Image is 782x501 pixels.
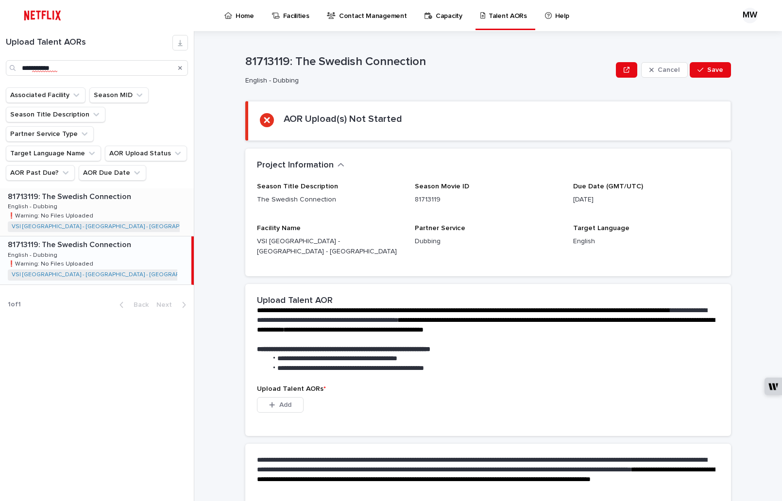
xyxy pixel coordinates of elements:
[12,223,208,230] a: VSI [GEOGRAPHIC_DATA] - [GEOGRAPHIC_DATA] - [GEOGRAPHIC_DATA]
[658,67,680,73] span: Cancel
[245,77,608,85] p: English - Dubbing
[105,146,187,161] button: AOR Upload Status
[573,225,629,232] span: Target Language
[6,107,105,122] button: Season Title Description
[284,113,402,125] h2: AOR Upload(s) Not Started
[415,236,561,247] p: Dubbing
[6,60,188,76] input: Search
[128,301,149,308] span: Back
[257,397,304,413] button: Add
[257,236,403,257] p: VSI [GEOGRAPHIC_DATA] - [GEOGRAPHIC_DATA] - [GEOGRAPHIC_DATA]
[279,401,291,408] span: Add
[257,225,301,232] span: Facility Name
[257,183,338,190] span: Season Title Description
[8,250,59,259] p: English - Dubbing
[257,195,403,205] p: The Swedish Connection
[707,67,723,73] span: Save
[573,183,643,190] span: Due Date (GMT/UTC)
[8,190,133,201] p: 81713119: The Swedish Connection
[112,301,153,309] button: Back
[415,225,465,232] span: Partner Service
[6,165,75,181] button: AOR Past Due?
[415,195,561,205] p: 81713119
[257,296,333,306] h2: Upload Talent AOR
[742,8,758,23] div: MW
[156,301,178,308] span: Next
[89,87,149,103] button: Season MID
[8,211,95,219] p: ❗️Warning: No Files Uploaded
[257,160,334,171] h2: Project Information
[8,259,95,267] p: ❗️Warning: No Files Uploaded
[573,236,719,247] p: English
[153,301,194,309] button: Next
[641,62,688,78] button: Cancel
[6,87,85,103] button: Associated Facility
[6,146,101,161] button: Target Language Name
[12,271,208,278] a: VSI [GEOGRAPHIC_DATA] - [GEOGRAPHIC_DATA] - [GEOGRAPHIC_DATA]
[690,62,731,78] button: Save
[573,195,719,205] p: [DATE]
[19,6,66,25] img: ifQbXi3ZQGMSEF7WDB7W
[415,183,469,190] span: Season Movie ID
[6,37,172,48] h1: Upload Talent AORs
[257,160,344,171] button: Project Information
[8,238,133,250] p: 81713119: The Swedish Connection
[6,126,94,142] button: Partner Service Type
[8,201,59,210] p: English - Dubbing
[245,55,612,69] p: 81713119: The Swedish Connection
[257,385,326,392] span: Upload Talent AORs
[79,165,146,181] button: AOR Due Date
